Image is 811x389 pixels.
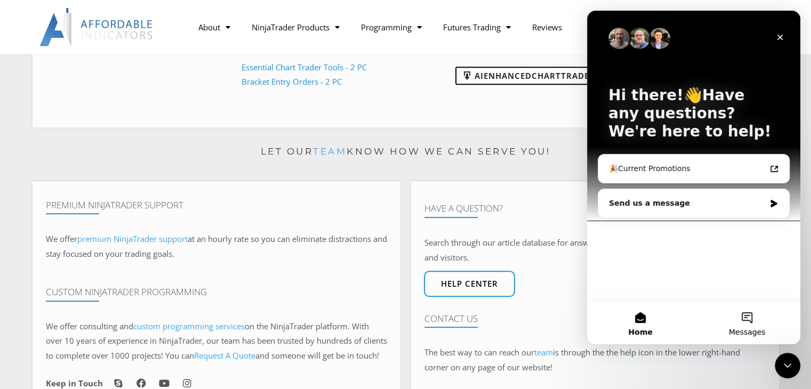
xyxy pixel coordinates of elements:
[424,271,515,297] a: Help center
[46,378,103,388] h6: Keep in Touch
[46,233,77,244] span: We offer
[350,15,432,39] a: Programming
[424,313,766,324] h4: Contact Us
[587,11,800,344] iframe: Intercom live chat
[194,350,255,361] a: Request A Quote
[521,15,573,39] a: Reviews
[534,347,553,358] a: team
[33,143,779,160] p: Let our know how we can serve you!
[46,321,387,361] span: on the NinjaTrader platform. With over 10 years of experience in NinjaTrader, our team has been t...
[313,146,347,157] a: team
[188,15,629,39] nav: Menu
[133,321,245,331] a: custom programming services
[441,280,498,288] span: Help center
[188,15,241,39] a: About
[46,287,387,297] h4: Custom NinjaTrader Programming
[775,353,800,378] iframe: Intercom live chat
[39,8,154,46] img: LogoAI | Affordable Indicators – NinjaTrader
[424,203,766,214] h4: Have A Question?
[432,15,521,39] a: Futures Trading
[424,236,766,265] p: Search through our article database for answers to most common questions from customers and visit...
[455,67,712,85] a: AIEnhancedChartTrader_NT8_[TECHNICAL_ID].zip
[242,62,367,72] a: Essential Chart Trader Tools - 2 PC
[46,321,245,331] span: We offer consulting and
[424,345,766,375] p: The best way to can reach our is through the the help icon in the lower right-hand corner on any ...
[241,15,350,39] a: NinjaTrader Products
[46,200,387,210] h4: Premium NinjaTrader Support
[242,76,342,87] a: Bracket Entry Orders - 2 PC
[46,233,387,259] span: at an hourly rate so you can eliminate distractions and stay focused on your trading goals.
[77,233,188,244] a: premium NinjaTrader support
